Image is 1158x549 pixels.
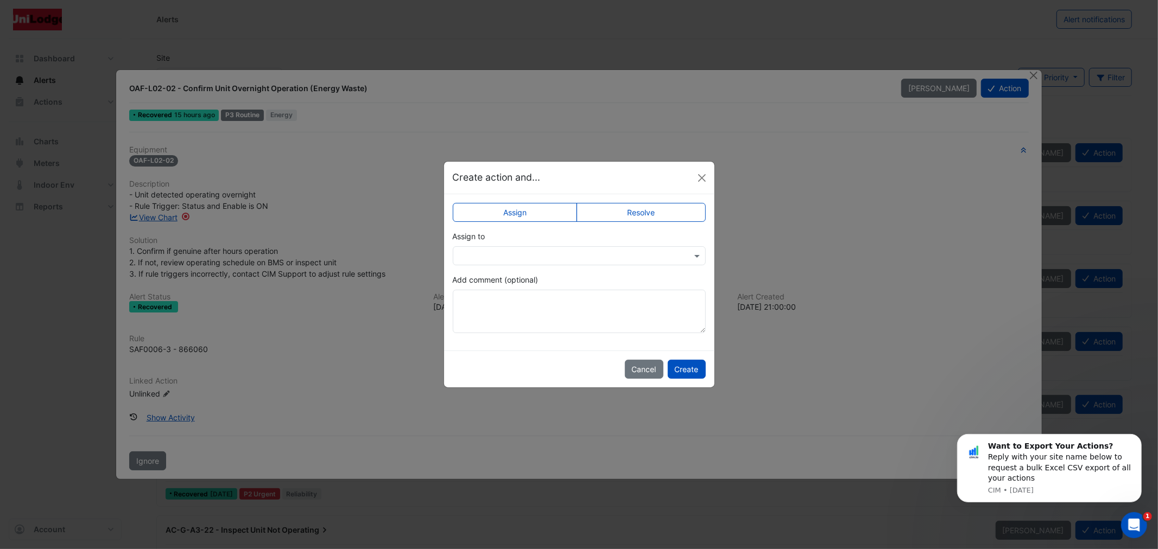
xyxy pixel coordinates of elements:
button: Create [668,360,706,379]
iframe: Intercom notifications message [941,431,1158,544]
button: Cancel [625,360,663,379]
h5: Create action and... [453,170,541,184]
iframe: Intercom live chat [1121,512,1147,538]
button: Close [694,170,710,186]
label: Add comment (optional) [453,274,539,285]
span: 1 [1143,512,1152,521]
label: Assign [453,203,578,222]
label: Assign to [453,231,485,242]
label: Resolve [577,203,706,222]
